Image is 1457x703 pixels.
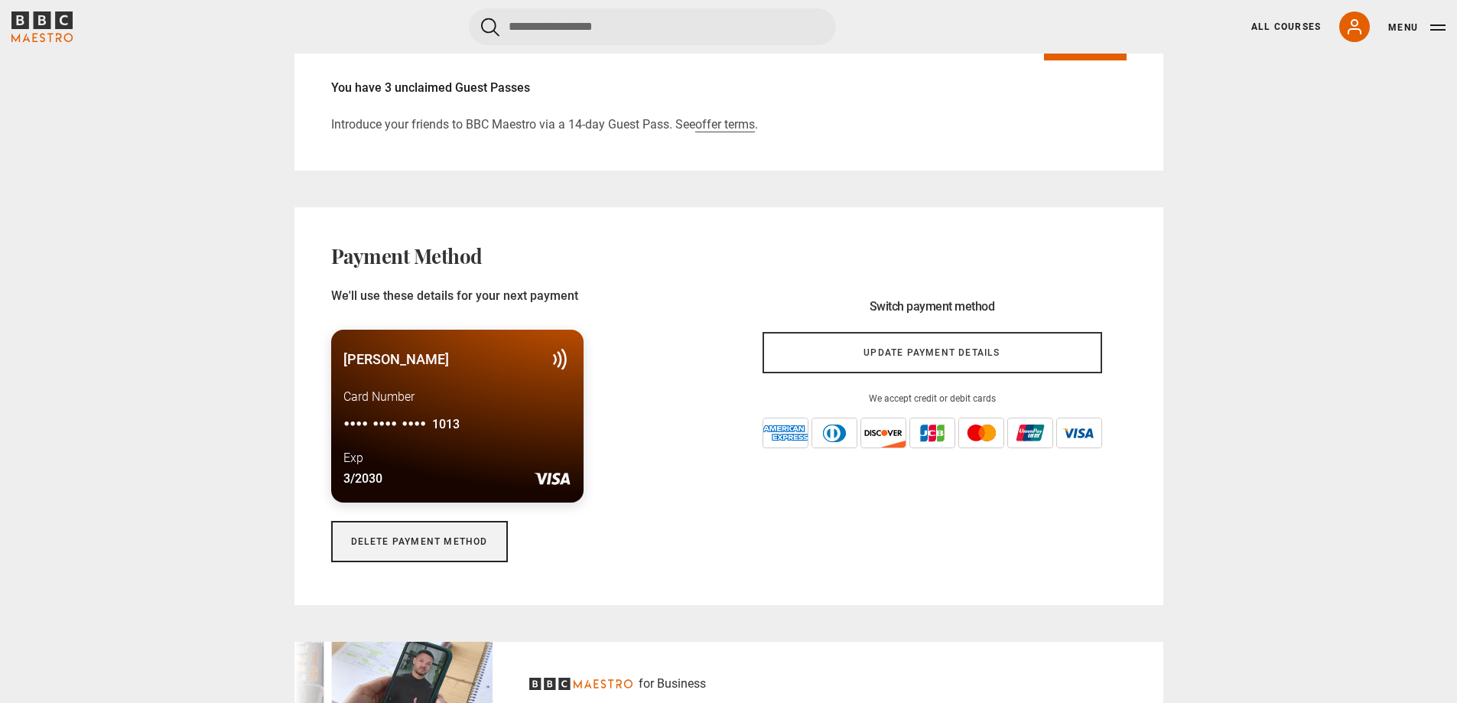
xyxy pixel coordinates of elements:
img: unionpay [1007,418,1053,448]
p: •••• •••• •••• [343,412,571,437]
svg: BBC Maestro [529,678,633,690]
p: Exp [343,449,363,467]
h2: Payment Method [331,244,483,269]
p: for Business [639,675,706,693]
img: visa [1056,418,1102,448]
img: mastercard [958,418,1004,448]
p: 3/2030 [343,470,382,488]
p: [PERSON_NAME] [343,349,449,369]
a: offer terms [695,117,755,132]
img: jcb [909,418,955,448]
span: 1013 [432,412,460,437]
img: diners [811,418,857,448]
button: Toggle navigation [1388,20,1446,35]
img: visa [534,467,571,490]
input: Search [469,8,836,45]
p: We'll use these details for your next payment [331,287,720,305]
p: Card Number [343,388,571,406]
h3: Switch payment method [763,299,1102,314]
svg: BBC Maestro [11,11,73,42]
p: You have 3 unclaimed Guest Passes [331,79,1127,97]
a: Update payment details [763,332,1102,373]
img: discover [860,418,906,448]
a: All Courses [1251,20,1321,34]
img: amex [763,418,808,448]
button: Submit the search query [481,18,499,37]
a: Delete payment method [331,521,508,562]
p: Introduce your friends to BBC Maestro via a 14-day Guest Pass. See . [331,116,1127,134]
p: We accept credit or debit cards [763,392,1102,405]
